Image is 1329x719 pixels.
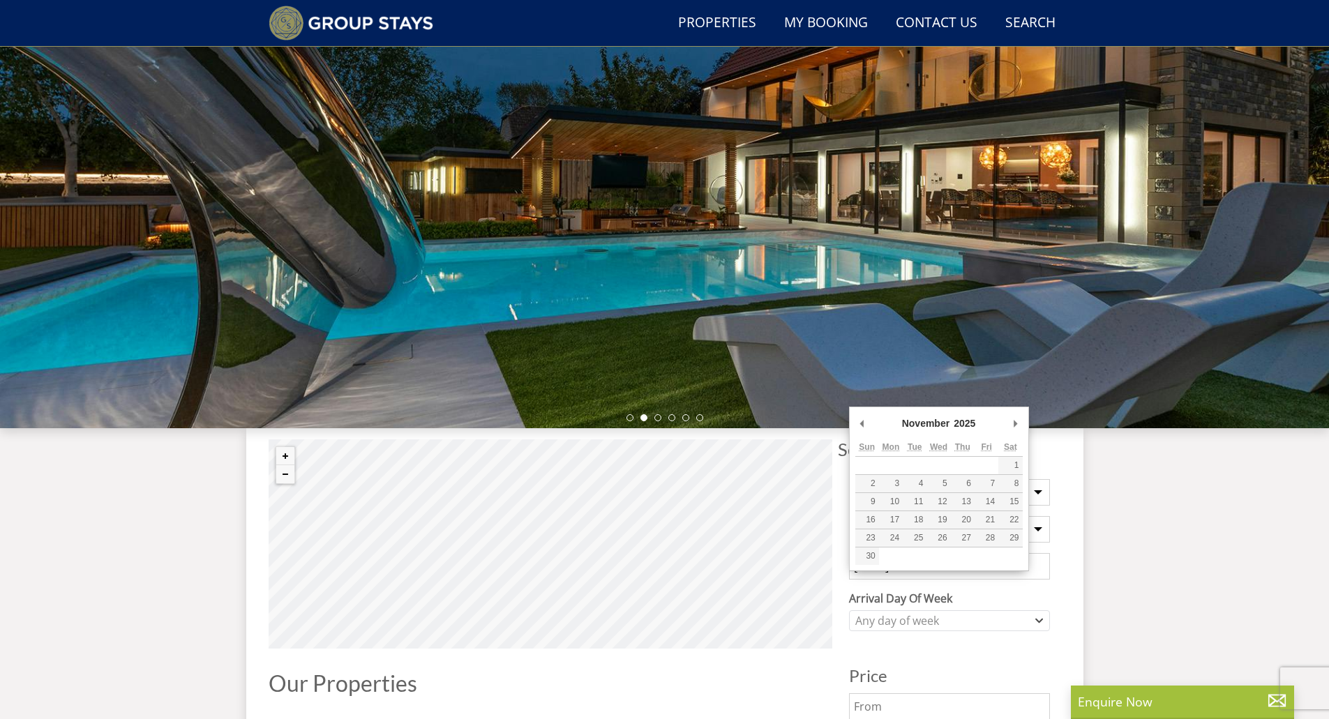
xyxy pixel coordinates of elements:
button: Previous Month [855,413,869,434]
button: 14 [975,493,998,510]
div: Combobox [849,610,1050,631]
button: 11 [903,493,926,510]
abbr: Saturday [1004,442,1017,452]
a: My Booking [779,8,873,39]
a: Properties [673,8,762,39]
button: 29 [998,529,1022,547]
button: Zoom in [276,447,294,465]
button: 26 [926,529,950,547]
button: 15 [998,493,1022,510]
button: 21 [975,511,998,529]
button: 22 [998,511,1022,529]
label: Arrival Day Of Week [849,590,1050,607]
button: 10 [879,493,903,510]
abbr: Sunday [859,442,875,452]
abbr: Wednesday [930,442,947,452]
span: Search [838,439,1061,459]
button: 20 [951,511,975,529]
button: 6 [951,475,975,492]
a: Search [1000,8,1061,39]
canvas: Map [269,439,832,649]
button: 2 [855,475,879,492]
button: 25 [903,529,926,547]
h3: Price [849,667,1050,685]
button: 9 [855,493,879,510]
a: Contact Us [890,8,983,39]
button: 5 [926,475,950,492]
button: 24 [879,529,903,547]
abbr: Friday [981,442,991,452]
button: 23 [855,529,879,547]
button: 28 [975,529,998,547]
abbr: Thursday [955,442,970,452]
div: November [900,413,952,434]
button: 18 [903,511,926,529]
button: 16 [855,511,879,529]
h1: Our Properties [269,671,832,695]
button: 27 [951,529,975,547]
button: 19 [926,511,950,529]
img: Group Stays [269,6,434,40]
p: Enquire Now [1078,692,1287,711]
button: 30 [855,547,879,565]
button: 8 [998,475,1022,492]
button: 13 [951,493,975,510]
abbr: Monday [883,442,900,452]
button: 17 [879,511,903,529]
div: 2025 [952,413,977,434]
abbr: Tuesday [908,442,922,452]
button: Zoom out [276,465,294,483]
button: Next Month [1009,413,1023,434]
button: 7 [975,475,998,492]
button: 3 [879,475,903,492]
button: 4 [903,475,926,492]
div: Any day of week [852,613,1033,628]
button: 1 [998,457,1022,474]
button: 12 [926,493,950,510]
